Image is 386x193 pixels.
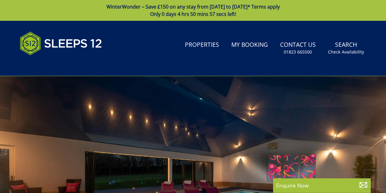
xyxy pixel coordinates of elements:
[20,28,102,59] img: Sleeps 12
[229,38,270,52] a: My Booking
[328,49,364,55] small: Check Availability
[326,38,366,58] a: SearchCheck Availability
[278,38,318,58] a: Contact Us01823 665500
[284,49,312,55] small: 01823 665500
[276,181,368,189] p: Enquire Now
[150,11,236,17] span: Only 0 days 4 hrs 50 mins 57 secs left!
[17,62,81,68] iframe: Customer reviews powered by Trustpilot
[182,38,222,52] a: Properties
